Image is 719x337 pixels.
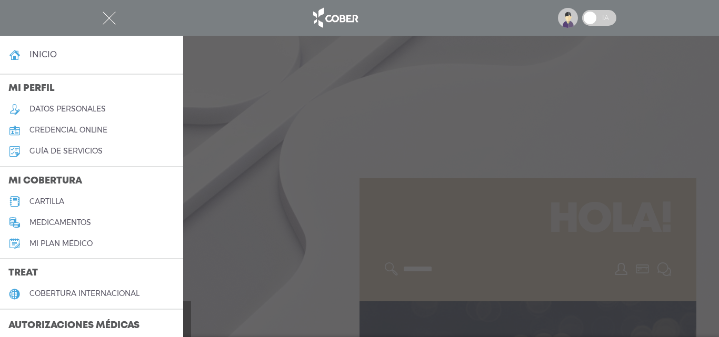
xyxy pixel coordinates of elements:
h5: Mi plan médico [29,239,93,248]
h5: cobertura internacional [29,289,139,298]
h4: inicio [29,49,57,59]
h5: medicamentos [29,218,91,227]
h5: cartilla [29,197,64,206]
img: Cober_menu-close-white.svg [103,12,116,25]
h5: datos personales [29,105,106,114]
img: logo_cober_home-white.png [307,5,363,30]
img: profile-placeholder.svg [558,8,578,28]
h5: credencial online [29,126,107,135]
h5: guía de servicios [29,147,103,156]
